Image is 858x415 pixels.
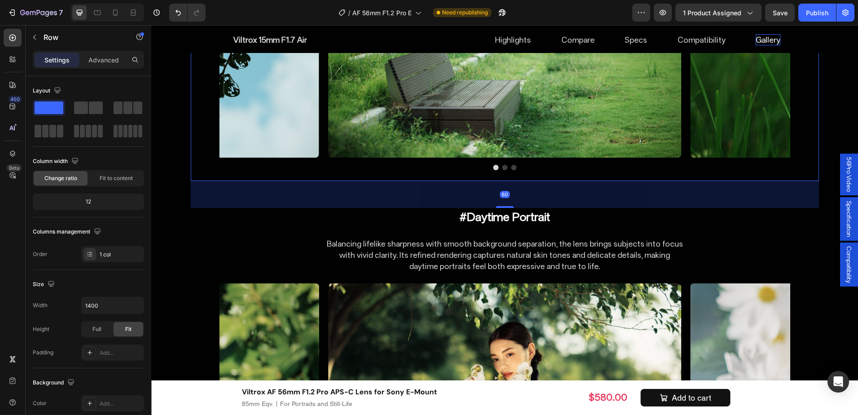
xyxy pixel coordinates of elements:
[151,25,858,415] iframe: Design area
[604,9,629,20] div: Rich Text Editor. Editing area: main
[59,7,63,18] p: 7
[35,195,142,208] div: 12
[44,55,70,65] p: Settings
[169,4,206,22] div: Undo/Redo
[342,140,347,145] button: Dot
[90,361,351,373] h1: Viltrox AF 56mm F1.2 Pro APS-C Lens for Sony E-Mount
[175,184,532,200] p: #Daytime Portrait
[92,325,101,333] span: Full
[33,226,103,238] div: Columns management
[7,164,22,172] div: Beta
[356,365,477,380] div: $580.00
[349,166,359,173] div: 60
[410,7,443,20] button: <p>Compare</p>
[526,7,574,20] a: Compatibility
[360,140,365,145] button: Dot
[693,221,702,258] span: Compatibility
[473,7,496,20] a: Specs
[175,213,532,247] p: Balancing lifelike sharpness with smooth background separation, the lens brings subjects into foc...
[82,9,156,20] p: Viltrox 15mm F1.7 Air
[351,140,356,145] button: Dot
[806,8,828,18] div: Publish
[33,155,80,168] div: Column width
[82,297,144,313] input: Auto
[442,9,488,17] span: Need republishing
[100,349,142,357] div: Add...
[33,377,76,389] div: Background
[693,132,702,167] span: 56Pro Video
[352,8,411,18] span: AF 56mm F1.2 Pro E
[91,374,350,384] p: 85mm Eqv.丨For Portraits and Still-Life
[675,4,762,22] button: 1 product assigned
[33,301,48,309] div: Width
[4,4,67,22] button: 7
[88,55,119,65] p: Advanced
[33,85,63,97] div: Layout
[82,8,156,20] a: Viltrox 15mm F1.7 Air
[44,174,77,182] span: Change ratio
[765,4,795,22] button: Save
[773,9,788,17] span: Save
[526,9,574,20] p: Compatibility
[473,9,496,20] p: Specs
[604,7,629,20] a: Rich Text Editor. Editing area: main
[693,176,702,212] span: Specification
[33,349,53,357] div: Padding
[490,364,579,381] button: Add to cart
[521,367,560,378] div: Add to cart
[33,399,47,407] div: Color
[125,325,131,333] span: Fit
[44,32,120,43] p: Row
[344,9,380,20] p: Highlights
[33,250,48,258] div: Order
[827,371,849,393] div: Open Intercom Messenger
[33,325,49,333] div: Height
[344,7,380,20] a: Highlights
[100,174,133,182] span: Fit to content
[348,8,350,18] span: /
[100,400,142,408] div: Add...
[683,8,741,18] span: 1 product assigned
[604,9,629,20] p: Gallery
[798,4,836,22] button: Publish
[33,278,57,291] div: Size
[9,96,22,103] div: 450
[410,9,443,20] p: Compare
[100,251,142,259] div: 1 col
